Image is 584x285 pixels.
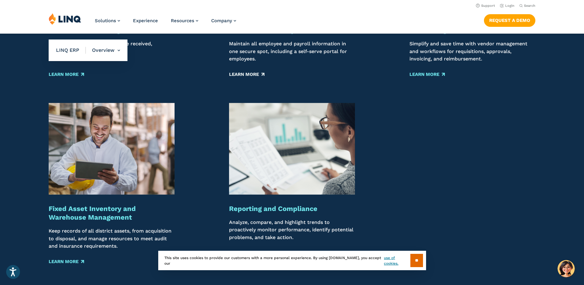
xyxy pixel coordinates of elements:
[211,18,232,23] span: Company
[229,205,317,213] strong: Reporting and Compliance
[49,205,136,221] strong: Fixed Asset Inventory and Warehouse Management
[49,71,84,78] a: Learn More
[49,258,84,265] a: Learn More
[229,40,355,63] p: Maintain all employee and payroll information in one secure spot, including a self-serve portal f...
[229,71,264,78] a: Learn More
[49,13,81,25] img: LINQ | K‑12 Software
[484,14,535,27] a: Request a Demo
[211,18,236,23] a: Company
[158,251,426,270] div: This site uses cookies to provide our customers with a more personal experience. By using [DOMAIN...
[558,260,575,277] button: Hello, have a question? Let’s chat.
[86,39,120,61] li: Overview
[484,13,535,27] nav: Button Navigation
[171,18,198,23] a: Resources
[95,13,236,33] nav: Primary Navigation
[409,40,535,63] p: Simplify and save time with vendor management and workflows for requisitions, approvals, invoicin...
[49,227,175,250] p: Keep records of all district assets, from acquisition to disposal, and manage resources to meet a...
[229,219,355,250] p: Analyze, compare, and highlight trends to proactively monitor performance, identify potential pro...
[133,18,158,23] a: Experience
[95,18,120,23] a: Solutions
[229,103,355,195] img: Reporting Thumbnail
[524,4,535,8] span: Search
[95,18,116,23] span: Solutions
[171,18,194,23] span: Resources
[500,4,514,8] a: Login
[409,71,445,78] a: Learn More
[49,103,175,195] img: Inventory Thumbnail
[476,4,495,8] a: Support
[519,3,535,8] button: Open Search Bar
[384,255,410,266] a: use of cookies.
[56,47,86,54] span: LINQ ERP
